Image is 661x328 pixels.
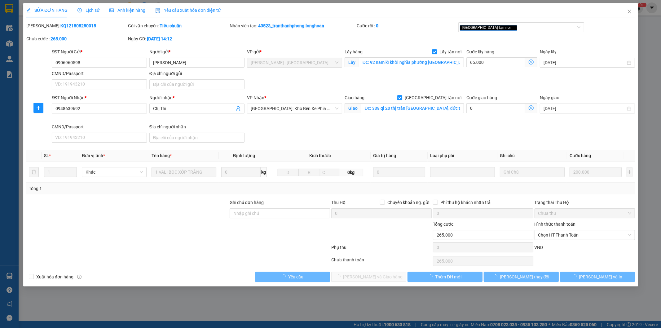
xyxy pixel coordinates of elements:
input: Ghi chú đơn hàng [230,208,330,218]
span: loading [493,274,500,279]
div: SĐT Người Nhận [52,94,147,101]
div: Địa chỉ người gửi [149,70,245,77]
span: plus [34,105,43,110]
span: Giá trị hàng [373,153,396,158]
th: Loại phụ phí [428,150,497,162]
input: D [277,169,299,176]
span: Hồ Chí Minh : Kho Quận 12 [251,58,338,67]
label: Cước giao hàng [466,95,497,100]
span: VND [534,245,543,250]
span: info-circle [77,275,81,279]
span: dollar-circle [528,60,533,64]
button: delete [29,167,39,177]
span: Tên hàng [152,153,172,158]
div: Gói vận chuyển: [128,22,228,29]
label: Hình thức thanh toán [534,222,575,227]
div: Chưa thanh toán [331,256,432,267]
b: Tiêu chuẩn [160,23,182,28]
span: SỬA ĐƠN HÀNG [26,8,68,13]
span: Kích thước [309,153,331,158]
input: Lấy tận nơi [359,57,464,67]
button: Close [620,3,638,20]
span: clock-circle [77,8,82,12]
span: dollar-circle [528,105,533,110]
span: [PERSON_NAME] thay đổi [500,273,549,280]
button: [PERSON_NAME] thay đổi [483,272,558,282]
label: Cước lấy hàng [466,49,494,54]
span: Khác [86,167,143,177]
span: Giao hàng [344,95,364,100]
input: Ngày giao [543,105,625,112]
label: Ngày giao [540,95,559,100]
span: Chuyển khoản ng. gửi [385,199,431,206]
div: VP gửi [247,48,342,55]
b: 43523_tranthanhphong.longhoan [258,23,324,28]
span: Lấy hàng [344,49,362,54]
span: Giao [344,103,361,113]
div: Tổng: 1 [29,185,255,192]
span: Cước hàng [570,153,591,158]
span: SL [44,153,49,158]
input: C [320,169,339,176]
label: Ngày lấy [540,49,556,54]
th: Ghi chú [497,150,567,162]
span: Định lượng [233,153,255,158]
button: Yêu cầu [255,272,330,282]
span: Thêm ĐH mới [435,273,461,280]
div: Chưa cước : [26,35,127,42]
div: Địa chỉ người nhận [149,123,245,130]
b: 0 [376,23,378,28]
input: Địa chỉ của người nhận [149,133,245,143]
span: loading [428,274,435,279]
img: icon [155,8,160,13]
input: Cước lấy hàng [466,57,525,67]
span: Xuất hóa đơn hàng [34,273,76,280]
div: Người gửi [149,48,245,55]
input: Ngày lấy [543,59,625,66]
span: Chọn HT Thanh Toán [538,230,631,240]
span: [GEOGRAPHIC_DATA] tận nơi [402,94,464,101]
span: Lịch sử [77,8,99,13]
span: Lấy [344,57,359,67]
button: Thêm ĐH mới [407,272,482,282]
span: close [511,26,514,29]
button: plus [626,167,632,177]
span: picture [109,8,114,12]
div: CMND/Passport [52,70,147,77]
input: Địa chỉ của người gửi [149,79,245,89]
button: [PERSON_NAME] và Giao hàng [331,272,406,282]
div: SĐT Người Gửi [52,48,147,55]
span: Ảnh kiện hàng [109,8,145,13]
span: 0kg [339,169,363,176]
span: user-add [236,106,241,111]
div: CMND/Passport [52,123,147,130]
input: 0 [570,167,622,177]
span: VP Nhận [247,95,264,100]
input: R [298,169,320,176]
span: Yêu cầu xuất hóa đơn điện tử [155,8,221,13]
input: Giao tận nơi [361,103,464,113]
span: close [627,9,632,14]
span: loading [572,274,579,279]
span: Chưa thu [538,209,631,218]
div: Nhân viên tạo: [230,22,355,29]
span: Phí thu hộ khách nhận trả [438,199,493,206]
span: Đơn vị tính [82,153,105,158]
span: Nha Trang: Kho Bến Xe Phía Nam [251,104,338,113]
b: [DATE] 14:12 [147,36,172,41]
button: [PERSON_NAME] và In [560,272,635,282]
span: Thu Hộ [331,200,345,205]
input: 0 [373,167,425,177]
span: edit [26,8,31,12]
span: loading [281,274,288,279]
label: Ghi chú đơn hàng [230,200,264,205]
div: Cước rồi : [356,22,457,29]
div: Trạng thái Thu Hộ [534,199,635,206]
input: VD: Bàn, Ghế [152,167,216,177]
div: Ngày GD: [128,35,228,42]
span: [GEOGRAPHIC_DATA] tận nơi [460,25,517,31]
span: [PERSON_NAME] và In [579,273,622,280]
span: kg [261,167,267,177]
button: plus [33,103,43,113]
span: Yêu cầu [288,273,303,280]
